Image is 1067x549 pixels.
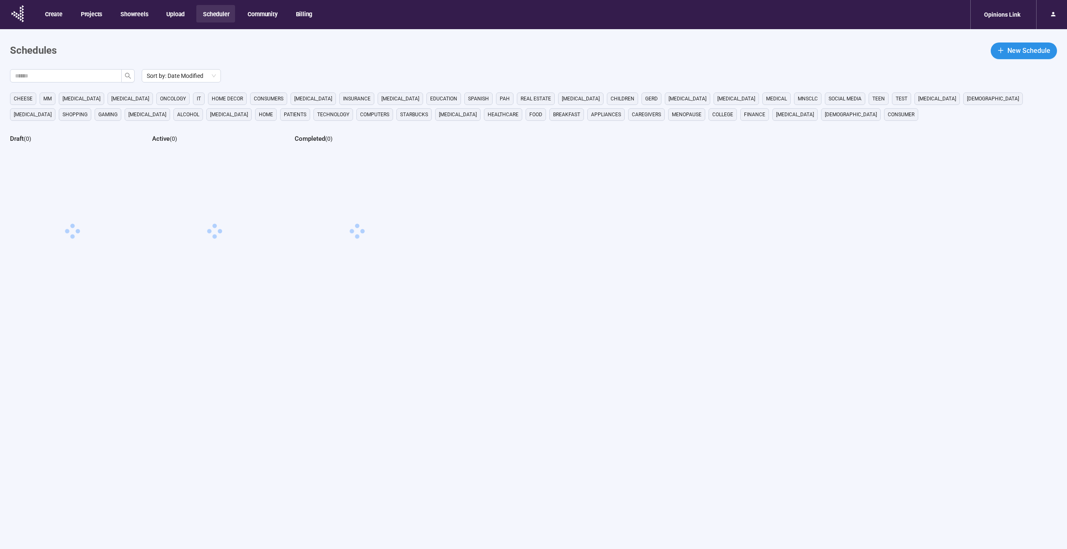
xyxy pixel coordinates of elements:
span: Test [896,95,907,103]
span: ( 0 ) [170,135,177,142]
span: search [125,72,131,79]
span: gaming [98,110,118,119]
span: PAH [500,95,510,103]
span: [MEDICAL_DATA] [439,110,477,119]
h2: Draft [10,135,24,142]
span: [MEDICAL_DATA] [717,95,755,103]
span: [MEDICAL_DATA] [14,110,52,119]
span: [MEDICAL_DATA] [63,95,100,103]
span: mnsclc [798,95,818,103]
span: ( 0 ) [325,135,333,142]
span: it [197,95,201,103]
span: [DEMOGRAPHIC_DATA] [967,95,1019,103]
span: finance [744,110,765,119]
span: Spanish [468,95,489,103]
span: home [259,110,273,119]
span: breakfast [553,110,580,119]
span: menopause [672,110,701,119]
button: Showreels [114,5,154,22]
span: Food [529,110,542,119]
span: ( 0 ) [24,135,31,142]
span: caregivers [632,110,661,119]
span: shopping [63,110,88,119]
span: Sort by: Date Modified [147,70,216,82]
button: plusNew Schedule [991,42,1057,59]
span: GERD [645,95,658,103]
span: [MEDICAL_DATA] [210,110,248,119]
span: [MEDICAL_DATA] [111,95,149,103]
button: Upload [160,5,190,22]
span: college [712,110,733,119]
span: home decor [212,95,243,103]
span: education [430,95,457,103]
span: [MEDICAL_DATA] [918,95,956,103]
span: [MEDICAL_DATA] [669,95,706,103]
span: healthcare [488,110,518,119]
button: Projects [74,5,108,22]
span: oncology [160,95,186,103]
span: Teen [872,95,885,103]
span: technology [317,110,349,119]
button: Billing [289,5,318,22]
span: real estate [521,95,551,103]
span: consumers [254,95,283,103]
span: Patients [284,110,306,119]
span: [MEDICAL_DATA] [381,95,419,103]
button: search [121,69,135,82]
span: appliances [591,110,621,119]
button: Scheduler [196,5,235,22]
span: [MEDICAL_DATA] [776,110,814,119]
span: [DEMOGRAPHIC_DATA] [825,110,877,119]
span: New Schedule [1007,45,1050,56]
h1: Schedules [10,43,57,59]
h2: Completed [295,135,325,142]
span: Insurance [343,95,371,103]
span: cheese [14,95,33,103]
span: social media [829,95,862,103]
span: [MEDICAL_DATA] [294,95,332,103]
h2: Active [152,135,170,142]
span: consumer [888,110,914,119]
span: medical [766,95,787,103]
span: alcohol [177,110,199,119]
button: Community [241,5,283,22]
span: starbucks [400,110,428,119]
span: MM [43,95,52,103]
div: Opinions Link [979,7,1025,22]
span: [MEDICAL_DATA] [128,110,166,119]
span: plus [997,47,1004,54]
span: computers [360,110,389,119]
button: Create [38,5,68,22]
span: [MEDICAL_DATA] [562,95,600,103]
span: children [611,95,634,103]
